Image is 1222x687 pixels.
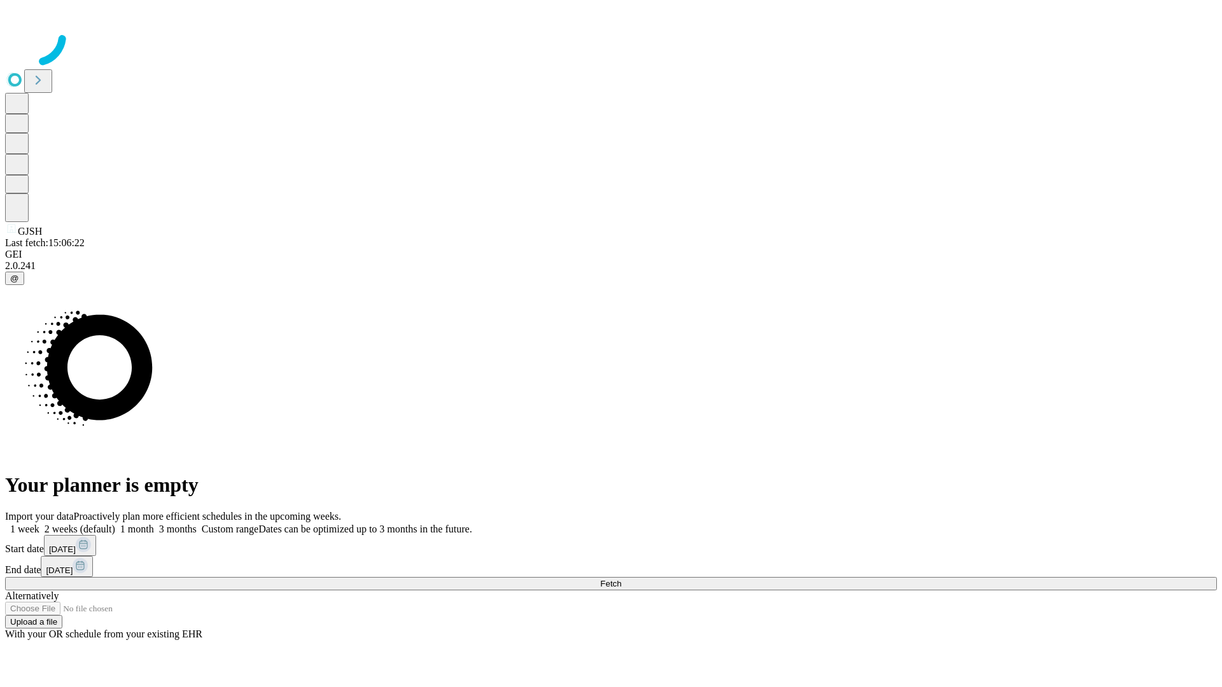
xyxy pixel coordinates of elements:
[5,590,59,601] span: Alternatively
[5,260,1217,272] div: 2.0.241
[45,524,115,534] span: 2 weeks (default)
[600,579,621,588] span: Fetch
[74,511,341,522] span: Proactively plan more efficient schedules in the upcoming weeks.
[44,535,96,556] button: [DATE]
[5,237,85,248] span: Last fetch: 15:06:22
[5,249,1217,260] div: GEI
[5,272,24,285] button: @
[10,524,39,534] span: 1 week
[5,615,62,628] button: Upload a file
[5,473,1217,497] h1: Your planner is empty
[41,556,93,577] button: [DATE]
[5,511,74,522] span: Import your data
[10,274,19,283] span: @
[18,226,42,237] span: GJSH
[120,524,154,534] span: 1 month
[202,524,258,534] span: Custom range
[46,566,73,575] span: [DATE]
[5,628,202,639] span: With your OR schedule from your existing EHR
[5,577,1217,590] button: Fetch
[258,524,472,534] span: Dates can be optimized up to 3 months in the future.
[49,545,76,554] span: [DATE]
[5,556,1217,577] div: End date
[159,524,197,534] span: 3 months
[5,535,1217,556] div: Start date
